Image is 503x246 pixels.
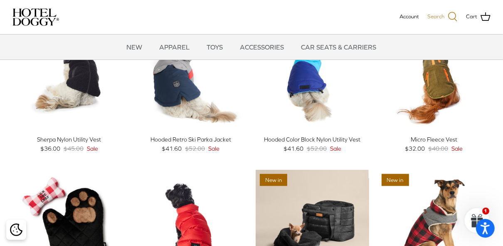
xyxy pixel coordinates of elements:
span: Sale [330,144,341,153]
span: Sale [87,144,98,153]
span: $36.00 [40,144,60,153]
span: 20% off [138,174,168,186]
div: Hooded Retro Ski Parka Jacket [134,135,248,144]
span: $40.00 [428,144,448,153]
a: Search [427,12,458,22]
a: Hooded Retro Ski Parka Jacket [134,17,248,131]
a: NEW [119,35,150,60]
a: Cart [466,12,491,22]
a: ACCESSORIES [233,35,292,60]
span: Search [427,12,444,21]
img: hoteldoggycom [12,8,59,26]
span: $32.00 [405,144,425,153]
a: CAR SEATS & CARRIERS [294,35,384,60]
span: Sale [451,144,463,153]
a: Account [399,12,419,21]
a: TOYS [200,35,231,60]
span: Sale [208,144,219,153]
span: $41.60 [162,144,182,153]
div: Micro Fleece Vest [377,135,491,144]
span: $52.00 [307,144,327,153]
span: $52.00 [185,144,205,153]
span: $41.60 [284,144,303,153]
span: 15% off [17,174,46,186]
div: Sherpa Nylon Utility Vest [12,135,126,144]
a: Hooded Retro Ski Parka Jacket $41.60 $52.00 Sale [134,135,248,154]
a: Sherpa Nylon Utility Vest $36.00 $45.00 Sale [12,135,126,154]
a: Sherpa Nylon Utility Vest [12,17,126,131]
span: New in [382,174,409,186]
button: Cookie policy [9,223,23,237]
a: APPAREL [152,35,197,60]
span: New in [260,174,287,186]
div: Cookie policy [6,220,26,240]
span: $45.00 [64,144,84,153]
div: Hooded Color Block Nylon Utility Vest [256,135,369,144]
span: Account [399,13,419,20]
a: Hooded Color Block Nylon Utility Vest [256,17,369,131]
img: Cookie policy [10,224,22,236]
span: Cart [466,12,477,21]
a: Micro Fleece Vest [377,17,491,131]
a: Micro Fleece Vest $32.00 $40.00 Sale [377,135,491,154]
a: Hooded Color Block Nylon Utility Vest $41.60 $52.00 Sale [256,135,369,154]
